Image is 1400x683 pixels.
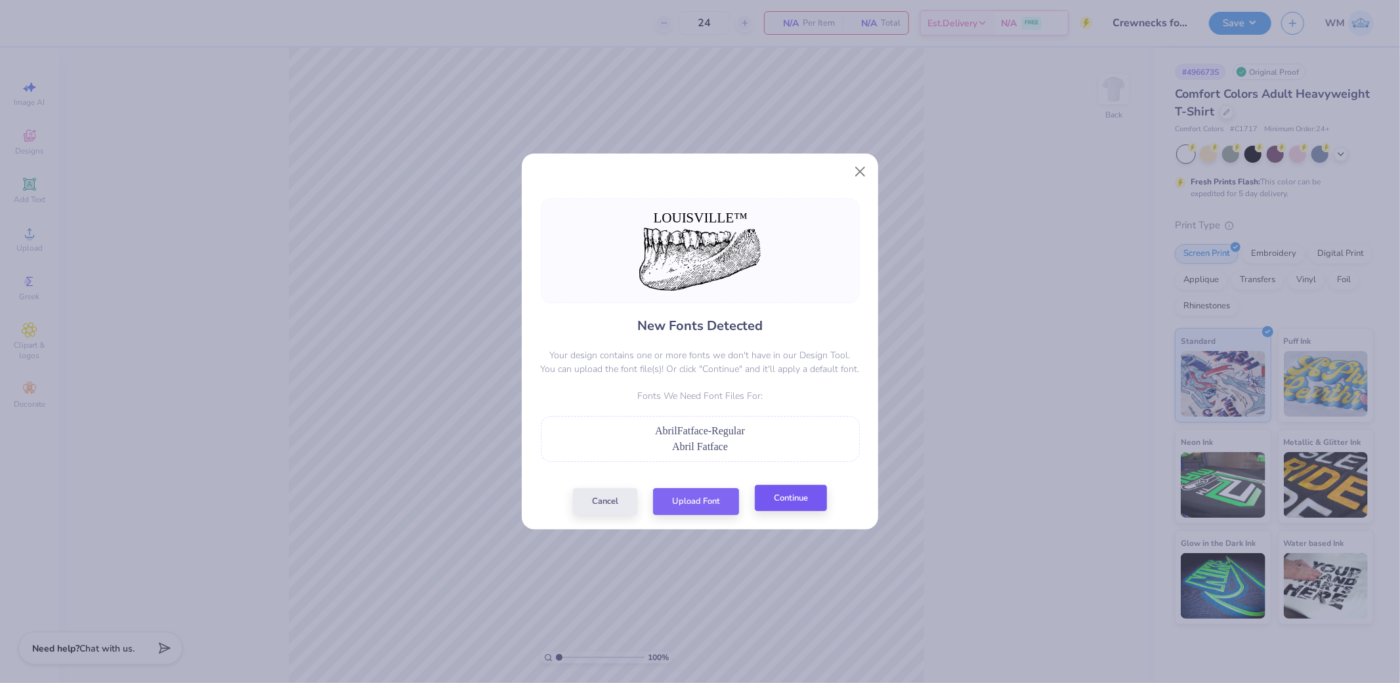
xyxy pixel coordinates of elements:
[541,389,860,403] p: Fonts We Need Font Files For:
[655,425,745,436] span: AbrilFatface-Regular
[653,488,739,515] button: Upload Font
[637,316,763,335] h4: New Fonts Detected
[573,488,637,515] button: Cancel
[672,441,728,452] span: Abril Fatface
[541,348,860,376] p: Your design contains one or more fonts we don't have in our Design Tool. You can upload the font ...
[848,159,873,184] button: Close
[755,485,827,512] button: Continue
